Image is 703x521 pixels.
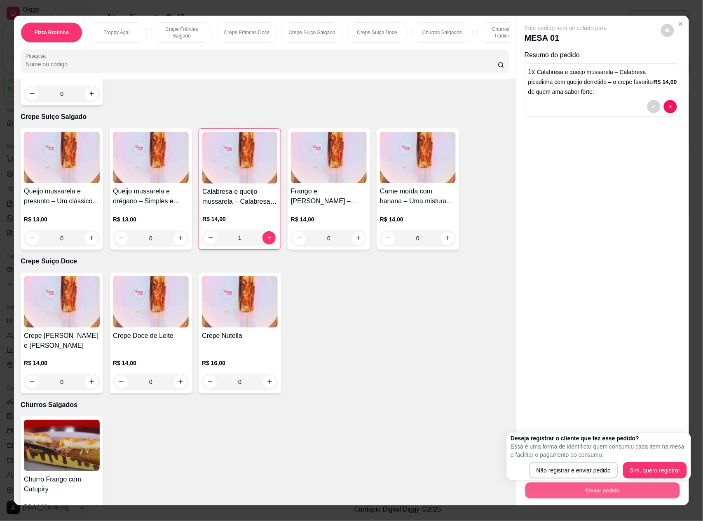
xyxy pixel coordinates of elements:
[654,78,677,86] p: R$ 14,00
[647,100,661,113] button: decrease-product-quantity
[293,232,306,245] button: decrease-product-quantity
[357,29,397,36] p: Crepe Suiço Doce
[113,132,189,183] img: product-image
[202,187,277,207] h4: Calabresa e queijo mussarela – Calabresa picadinha com queijo derretido – o crepe favorito de que...
[113,276,189,328] img: product-image
[24,331,100,351] h4: Crepe [PERSON_NAME] e [PERSON_NAME]
[511,434,687,442] h2: Deseja registrar o cliente que fez esse pedido?
[528,69,653,95] span: Calabresa e queijo mussarela – Calabresa picadinha com queijo derretido – o crepe favorito de que...
[24,359,100,367] p: R$ 14,00
[21,112,509,122] p: Crepe Suiço Salgado
[202,331,278,341] h4: Crepe Nutella
[24,420,100,471] img: product-image
[262,231,276,244] button: increase-product-quantity
[525,50,681,60] p: Resumo do pedido
[352,232,365,245] button: increase-product-quantity
[224,29,270,36] p: Crepe Frânces Doce
[291,215,367,223] p: R$ 14,00
[174,375,187,388] button: increase-product-quantity
[380,132,456,183] img: product-image
[380,215,456,223] p: R$ 14,00
[174,232,187,245] button: increase-product-quantity
[422,29,462,36] p: Churros Salgados
[525,32,607,44] p: MESA 01
[158,26,206,39] p: Crepe Frânces Salgado
[115,232,128,245] button: decrease-product-quantity
[113,186,189,206] h4: Queijo mussarela e orégano – Simples e marcante, o toque do orégano realça o sabor do queijo.
[263,375,276,388] button: increase-product-quantity
[291,132,367,183] img: product-image
[288,29,335,36] p: Crepe Suiço Salgado
[26,52,49,59] label: Pesquisa
[113,215,189,223] p: R$ 13,00
[525,483,680,499] button: Enviar pedido
[85,375,98,388] button: increase-product-quantity
[202,276,278,328] img: product-image
[623,462,687,479] button: Sim, quero registrar
[380,186,456,206] h4: Carne moída com banana – Uma mistura inusitada e deliciosa: carne bem temperada com o toque adoci...
[661,24,674,37] button: decrease-product-quantity
[204,375,217,388] button: decrease-product-quantity
[103,29,130,36] p: Troppy Açaí
[21,256,509,266] p: Crepe Suiço Doce
[85,87,98,100] button: increase-product-quantity
[85,232,98,245] button: increase-product-quantity
[115,375,128,388] button: decrease-product-quantity
[24,474,100,494] h4: Churro Frango com Catupiry
[202,215,277,223] p: R$ 14,00
[24,186,100,206] h4: Queijo mussarela e presunto – Um clássico irresistível com queijo derretido e presunto saboroso.
[113,359,189,367] p: R$ 14,00
[24,132,100,183] img: product-image
[204,231,217,244] button: decrease-product-quantity
[291,186,367,206] h4: Frango e [PERSON_NAME] – Frango desfiado temperado com queijo cremoso: uma combinação imbatível!
[511,442,687,459] p: Essa é uma forma de identificar quem consumiu cada item na mesa e facilitar o pagamento do consumo.
[525,24,607,32] p: Este pedido será vinculado para
[26,60,498,68] input: Pesquisa
[202,359,278,367] p: R$ 16,00
[26,375,39,388] button: decrease-product-quantity
[34,29,68,36] p: Pizza Brotinho
[528,67,654,97] p: 1 x
[441,232,454,245] button: increase-product-quantity
[483,26,531,39] p: Churros Doce Tradicionais
[24,502,100,511] p: R$ 14,00
[24,215,100,223] p: R$ 13,00
[382,232,395,245] button: decrease-product-quantity
[24,276,100,328] img: product-image
[21,400,509,410] p: Churros Salgados
[674,17,687,30] button: Close
[113,331,189,341] h4: Crepe Doce de Leite
[26,232,39,245] button: decrease-product-quantity
[26,87,39,100] button: decrease-product-quantity
[529,462,619,479] button: Não registrar e enviar pedido
[664,100,677,113] button: decrease-product-quantity
[202,132,277,184] img: product-image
